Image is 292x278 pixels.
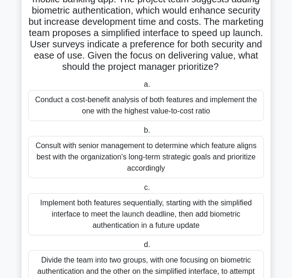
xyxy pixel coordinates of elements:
span: c. [144,183,150,191]
span: a. [144,80,150,88]
div: Implement both features sequentially, starting with the simplified interface to meet the launch d... [28,193,264,235]
div: Conduct a cost-benefit analysis of both features and implement the one with the highest value-to-... [28,90,264,121]
span: b. [144,126,150,134]
span: d. [144,240,150,248]
div: Consult with senior management to determine which feature aligns best with the organization's lon... [28,136,264,178]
